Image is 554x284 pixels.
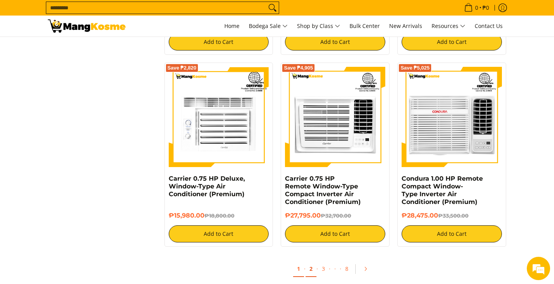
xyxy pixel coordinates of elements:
[462,3,491,12] span: •
[346,16,384,37] a: Bulk Center
[245,16,292,37] a: Bodega Sale
[402,33,502,51] button: Add to Cart
[284,66,313,70] span: Save ₱4,905
[266,2,279,14] button: Search
[285,212,385,220] h6: ₱27,795.00
[389,22,422,30] span: New Arrivals
[169,67,269,167] img: Carrier 0.75 HP Deluxe, Window-Type Air Conditioner (Premium)
[318,261,329,276] a: 3
[304,265,306,272] span: ·
[169,175,245,198] a: Carrier 0.75 HP Deluxe, Window-Type Air Conditioner (Premium)
[481,5,490,10] span: ₱0
[471,16,507,37] a: Contact Us
[169,225,269,242] button: Add to Cart
[168,66,197,70] span: Save ₱2,820
[402,175,483,206] a: Condura 1.00 HP Remote Compact Window-Type Inverter Air Conditioner (Premium)
[428,16,469,37] a: Resources
[16,90,136,168] span: We are offline. Please leave us a message.
[128,4,146,23] div: Minimize live chat window
[285,175,361,206] a: Carrier 0.75 HP Remote Window-Type Compact Inverter Air Conditioner (Premium)
[293,16,344,37] a: Shop by Class
[285,225,385,242] button: Add to Cart
[340,265,341,272] span: ·
[285,33,385,51] button: Add to Cart
[48,19,126,33] img: Bodega Sale Aircon l Mang Kosme: Home Appliances Warehouse Sale
[161,258,510,283] ul: Pagination
[402,67,502,167] img: Condura 1.00 HP Remote Compact Window-Type Inverter Air Conditioner (Premium)
[474,5,479,10] span: 0
[402,225,502,242] button: Add to Cart
[350,22,380,30] span: Bulk Center
[438,213,468,219] del: ₱33,500.00
[432,21,465,31] span: Resources
[285,67,385,167] img: Carrier 0.75 HP Remote Window-Type Compact Inverter Air Conditioner (Premium)
[204,213,234,219] del: ₱18,800.00
[402,212,502,220] h6: ₱28,475.00
[329,265,330,272] span: ·
[341,261,352,276] a: 8
[40,44,131,54] div: Leave a message
[133,16,507,37] nav: Main Menu
[224,22,239,30] span: Home
[316,265,318,272] span: ·
[306,261,316,277] a: 2
[330,261,340,276] span: ·
[297,21,340,31] span: Shop by Class
[293,261,304,277] a: 1
[4,196,148,223] textarea: Type your message and click 'Submit'
[385,16,426,37] a: New Arrivals
[400,66,430,70] span: Save ₱5,025
[220,16,243,37] a: Home
[249,21,288,31] span: Bodega Sale
[321,213,351,219] del: ₱32,700.00
[114,223,141,233] em: Submit
[169,212,269,220] h6: ₱15,980.00
[475,22,503,30] span: Contact Us
[169,33,269,51] button: Add to Cart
